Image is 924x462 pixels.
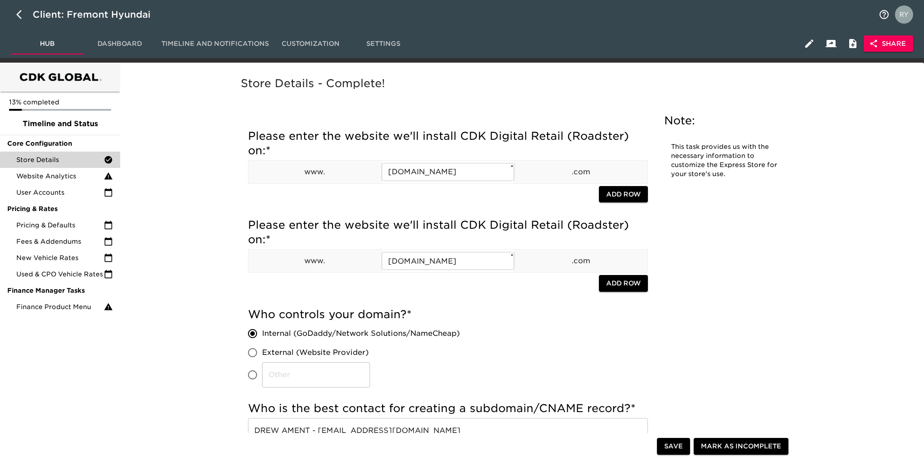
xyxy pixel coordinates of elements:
[7,139,113,148] span: Core Configuration
[248,167,381,177] p: www.
[871,38,906,49] span: Share
[657,438,690,455] button: Save
[16,38,78,49] span: Hub
[16,253,104,262] span: New Vehicle Rates
[241,76,799,91] h5: Store Details - Complete!
[671,143,780,179] p: This task provides us with the necessary information to customize the Express Store for your stor...
[599,275,648,292] button: Add Row
[515,256,647,266] p: .com
[864,35,913,52] button: Share
[664,441,683,452] span: Save
[873,4,895,25] button: notifications
[161,38,269,49] span: Timeline and Notifications
[7,118,113,129] span: Timeline and Status
[606,278,641,289] span: Add Row
[16,155,104,164] span: Store Details
[262,347,369,358] span: External (Website Provider)
[842,33,864,54] button: Internal Notes and Comments
[7,204,113,213] span: Pricing & Rates
[16,237,104,246] span: Fees & Addendums
[280,38,341,49] span: Customization
[16,302,104,311] span: Finance Product Menu
[33,7,163,22] div: Client: Fremont Hyundai
[515,167,647,177] p: .com
[248,401,648,416] h5: Who is the best contact for creating a subdomain/CNAME record?
[606,189,641,200] span: Add Row
[262,362,370,388] input: Other
[89,38,151,49] span: Dashboard
[694,438,788,455] button: Mark as Incomplete
[248,218,648,247] h5: Please enter the website we'll install CDK Digital Retail (Roadster) on:
[16,188,104,197] span: User Accounts
[248,307,648,322] h5: Who controls your domain?
[16,221,104,230] span: Pricing & Defaults
[599,186,648,203] button: Add Row
[895,5,913,24] img: Profile
[701,441,781,452] span: Mark as Incomplete
[352,38,414,49] span: Settings
[9,98,111,107] p: 13% completed
[16,270,104,279] span: Used & CPO Vehicle Rates
[664,113,787,128] h5: Note:
[7,286,113,295] span: Finance Manager Tasks
[262,328,460,339] span: Internal (GoDaddy/Network Solutions/NameCheap)
[16,172,104,181] span: Website Analytics
[248,256,381,266] p: www.
[248,129,648,158] h5: Please enter the website we'll install CDK Digital Retail (Roadster) on:
[820,33,842,54] button: Client View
